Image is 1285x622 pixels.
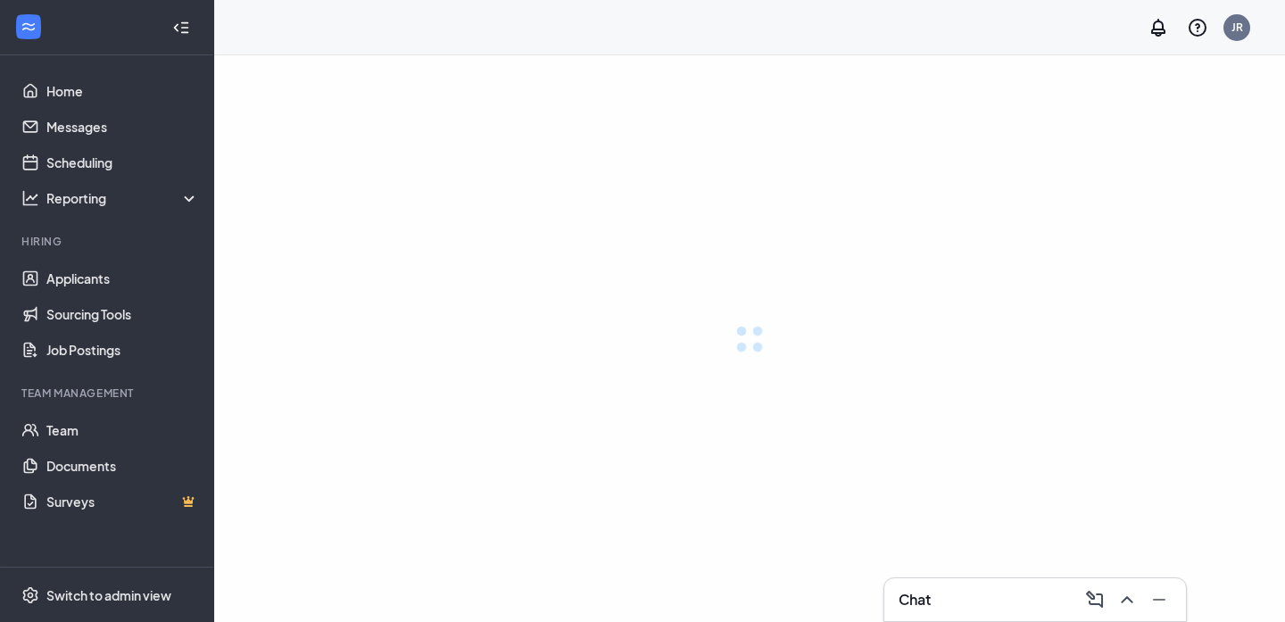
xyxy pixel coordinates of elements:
[46,296,199,332] a: Sourcing Tools
[1187,17,1208,38] svg: QuestionInfo
[1231,20,1243,35] div: JR
[172,19,190,37] svg: Collapse
[1143,585,1172,614] button: Minimize
[46,484,199,519] a: SurveysCrown
[46,412,199,448] a: Team
[1148,589,1170,610] svg: Minimize
[21,189,39,207] svg: Analysis
[46,189,200,207] div: Reporting
[46,261,199,296] a: Applicants
[1079,585,1107,614] button: ComposeMessage
[1116,589,1138,610] svg: ChevronUp
[21,586,39,604] svg: Settings
[21,234,195,249] div: Hiring
[21,386,195,401] div: Team Management
[46,145,199,180] a: Scheduling
[46,73,199,109] a: Home
[46,448,199,484] a: Documents
[1111,585,1140,614] button: ChevronUp
[1148,17,1169,38] svg: Notifications
[20,18,37,36] svg: WorkstreamLogo
[1084,589,1106,610] svg: ComposeMessage
[46,332,199,368] a: Job Postings
[46,586,171,604] div: Switch to admin view
[899,590,931,610] h3: Chat
[46,109,199,145] a: Messages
